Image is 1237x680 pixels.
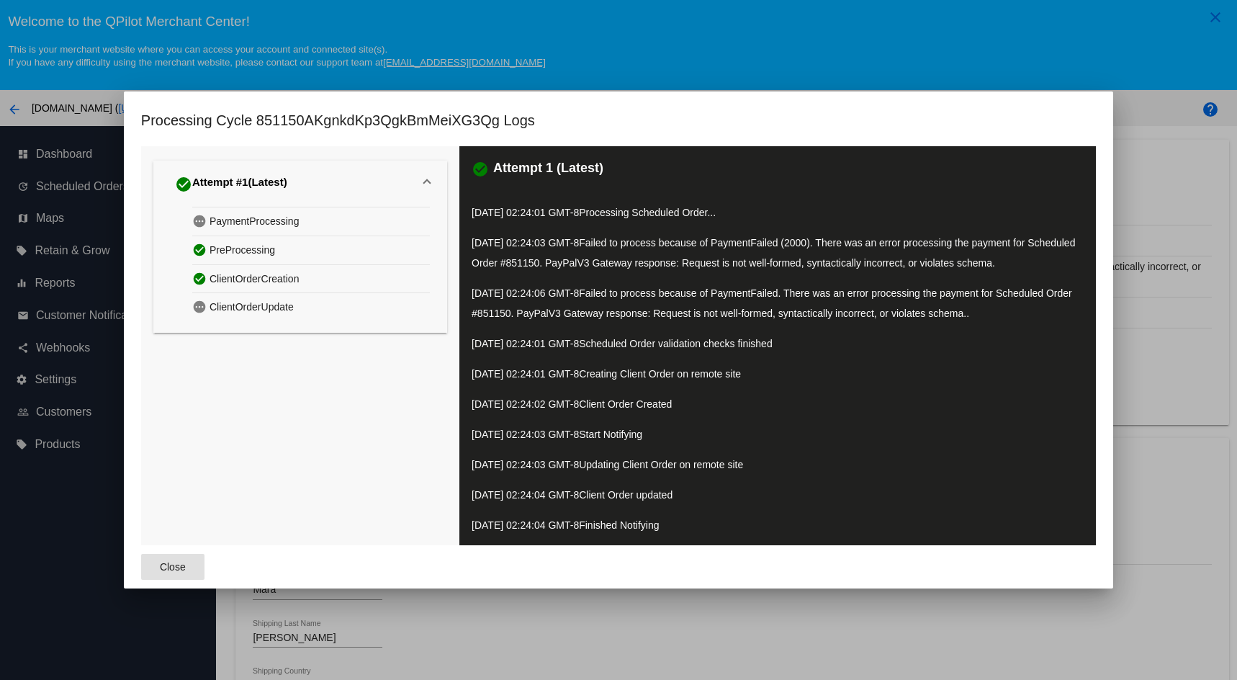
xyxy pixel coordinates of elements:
span: Client Order updated [579,489,673,501]
span: Start Notifying [579,429,642,440]
div: Attempt #1(Latest) [153,207,447,333]
h3: Attempt 1 (Latest) [493,161,603,178]
h1: Processing Cycle 851150AKgnkdKp3QgkBmMeiXG3Qg Logs [141,109,535,132]
p: [DATE] 02:24:06 GMT-8 [472,283,1084,323]
p: [DATE] 02:24:03 GMT-8 [472,424,1084,444]
mat-icon: check_circle [192,239,210,260]
span: ClientOrderCreation [210,268,300,290]
p: [DATE] 02:24:01 GMT-8 [472,202,1084,223]
span: (Latest) [248,176,287,193]
mat-icon: pending [192,296,210,317]
p: [DATE] 02:24:04 GMT-8 [472,485,1084,505]
span: Updating Client Order on remote site [579,459,743,470]
span: Close [160,561,186,573]
p: [DATE] 02:24:04 GMT-8 [472,515,1084,535]
p: [DATE] 02:24:03 GMT-8 [472,455,1084,475]
span: Creating Client Order on remote site [579,368,741,380]
div: Attempt #1 [175,173,287,196]
span: Client Order Created [579,398,672,410]
span: PreProcessing [210,239,275,261]
span: ClientOrderUpdate [210,296,294,318]
button: Close dialog [141,554,204,580]
mat-expansion-panel-header: Attempt #1(Latest) [153,161,447,207]
p: [DATE] 02:24:03 GMT-8 [472,233,1084,273]
span: Finished Notifying [579,519,659,531]
p: [DATE] 02:24:01 GMT-8 [472,364,1084,384]
span: Failed to process because of PaymentFailed (2000). There was an error processing the payment for ... [472,237,1075,269]
span: Scheduled Order validation checks finished [579,338,773,349]
mat-icon: check_circle [472,161,489,178]
span: Failed to process because of PaymentFailed. There was an error processing the payment for Schedul... [472,287,1072,319]
mat-icon: pending [192,210,210,231]
span: Processing Scheduled Order... [579,207,716,218]
p: [DATE] 02:24:01 GMT-8 [472,334,1084,354]
p: [DATE] 02:24:02 GMT-8 [472,394,1084,414]
mat-icon: check_circle [192,268,210,289]
span: PaymentProcessing [210,210,300,233]
mat-icon: check_circle [175,176,192,193]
